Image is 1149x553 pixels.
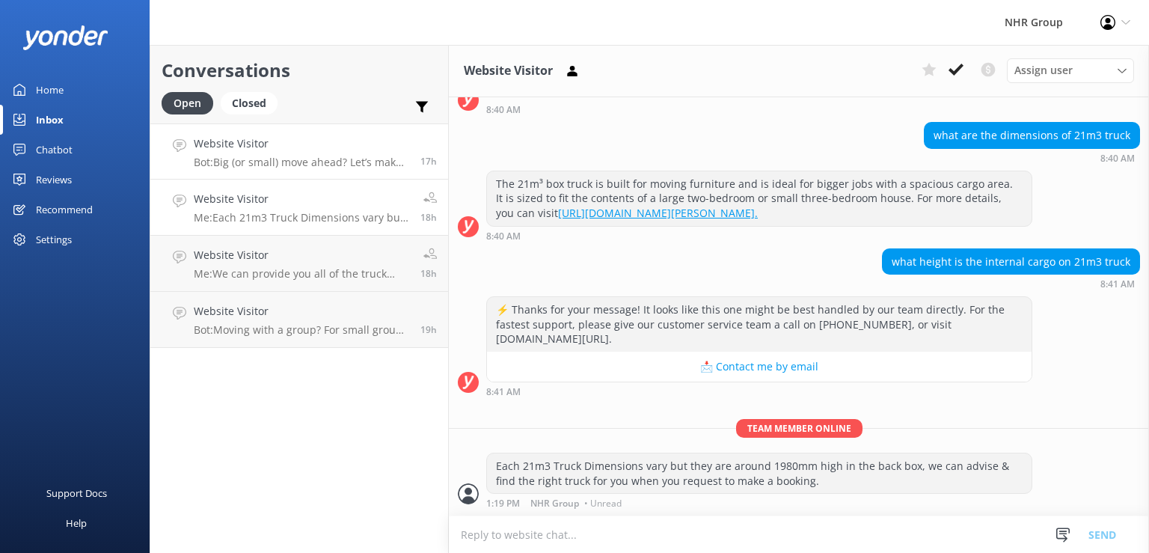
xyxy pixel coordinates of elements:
[162,94,221,111] a: Open
[925,123,1139,148] div: what are the dimensions of 21m3 truck
[194,191,409,207] h4: Website Visitor
[486,232,521,241] strong: 8:40 AM
[36,195,93,224] div: Recommend
[487,171,1032,226] div: The 21m³ box truck is built for moving furniture and is ideal for bigger jobs with a spacious car...
[420,211,437,224] span: Sep 24 2025 01:19pm (UTC +12:00) Pacific/Auckland
[486,388,521,397] strong: 8:41 AM
[36,165,72,195] div: Reviews
[486,499,520,508] strong: 1:19 PM
[150,123,448,180] a: Website VisitorBot:Big (or small) move ahead? Let’s make sure you’ve got the right wheels. Take o...
[36,224,72,254] div: Settings
[194,267,409,281] p: Me: We can provide you all of the truck details that the ferry will need when you make the booking
[420,267,437,280] span: Sep 24 2025 01:12pm (UTC +12:00) Pacific/Auckland
[924,153,1140,163] div: Sep 24 2025 08:40am (UTC +12:00) Pacific/Auckland
[36,105,64,135] div: Inbox
[221,94,285,111] a: Closed
[46,478,107,508] div: Support Docs
[584,499,622,508] span: • Unread
[420,323,437,336] span: Sep 24 2025 12:18pm (UTC +12:00) Pacific/Auckland
[194,323,409,337] p: Bot: Moving with a group? For small groups of 1–5 people, you can enquire about our cars and SUVs...
[736,419,862,438] span: Team member online
[882,278,1140,289] div: Sep 24 2025 08:41am (UTC +12:00) Pacific/Auckland
[162,92,213,114] div: Open
[150,180,448,236] a: Website VisitorMe:Each 21m3 Truck Dimensions vary but they are around 1980mm high in the back box...
[486,386,1032,397] div: Sep 24 2025 08:41am (UTC +12:00) Pacific/Auckland
[530,499,579,508] span: NHR Group
[1100,154,1135,163] strong: 8:40 AM
[883,249,1139,275] div: what height is the internal cargo on 21m3 truck
[1014,62,1073,79] span: Assign user
[558,206,758,220] a: [URL][DOMAIN_NAME][PERSON_NAME].
[486,106,521,114] strong: 8:40 AM
[464,61,553,81] h3: Website Visitor
[194,247,409,263] h4: Website Visitor
[486,498,1032,508] div: Sep 24 2025 01:19pm (UTC +12:00) Pacific/Auckland
[487,297,1032,352] div: ⚡ Thanks for your message! It looks like this one might be best handled by our team directly. For...
[194,156,409,169] p: Bot: Big (or small) move ahead? Let’s make sure you’ve got the right wheels. Take our quick quiz ...
[1007,58,1134,82] div: Assign User
[36,135,73,165] div: Chatbot
[420,155,437,168] span: Sep 24 2025 02:06pm (UTC +12:00) Pacific/Auckland
[150,292,448,348] a: Website VisitorBot:Moving with a group? For small groups of 1–5 people, you can enquire about our...
[486,230,1032,241] div: Sep 24 2025 08:40am (UTC +12:00) Pacific/Auckland
[194,303,409,320] h4: Website Visitor
[1100,280,1135,289] strong: 8:41 AM
[194,211,409,224] p: Me: Each 21m3 Truck Dimensions vary but they are around 1980mm high in the back box, we can advis...
[194,135,409,152] h4: Website Visitor
[162,56,437,85] h2: Conversations
[66,508,87,538] div: Help
[150,236,448,292] a: Website VisitorMe:We can provide you all of the truck details that the ferry will need when you m...
[486,104,1032,114] div: Sep 24 2025 08:40am (UTC +12:00) Pacific/Auckland
[487,453,1032,493] div: Each 21m3 Truck Dimensions vary but they are around 1980mm high in the back box, we can advise & ...
[487,352,1032,382] button: 📩 Contact me by email
[221,92,278,114] div: Closed
[36,75,64,105] div: Home
[22,25,108,50] img: yonder-white-logo.png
